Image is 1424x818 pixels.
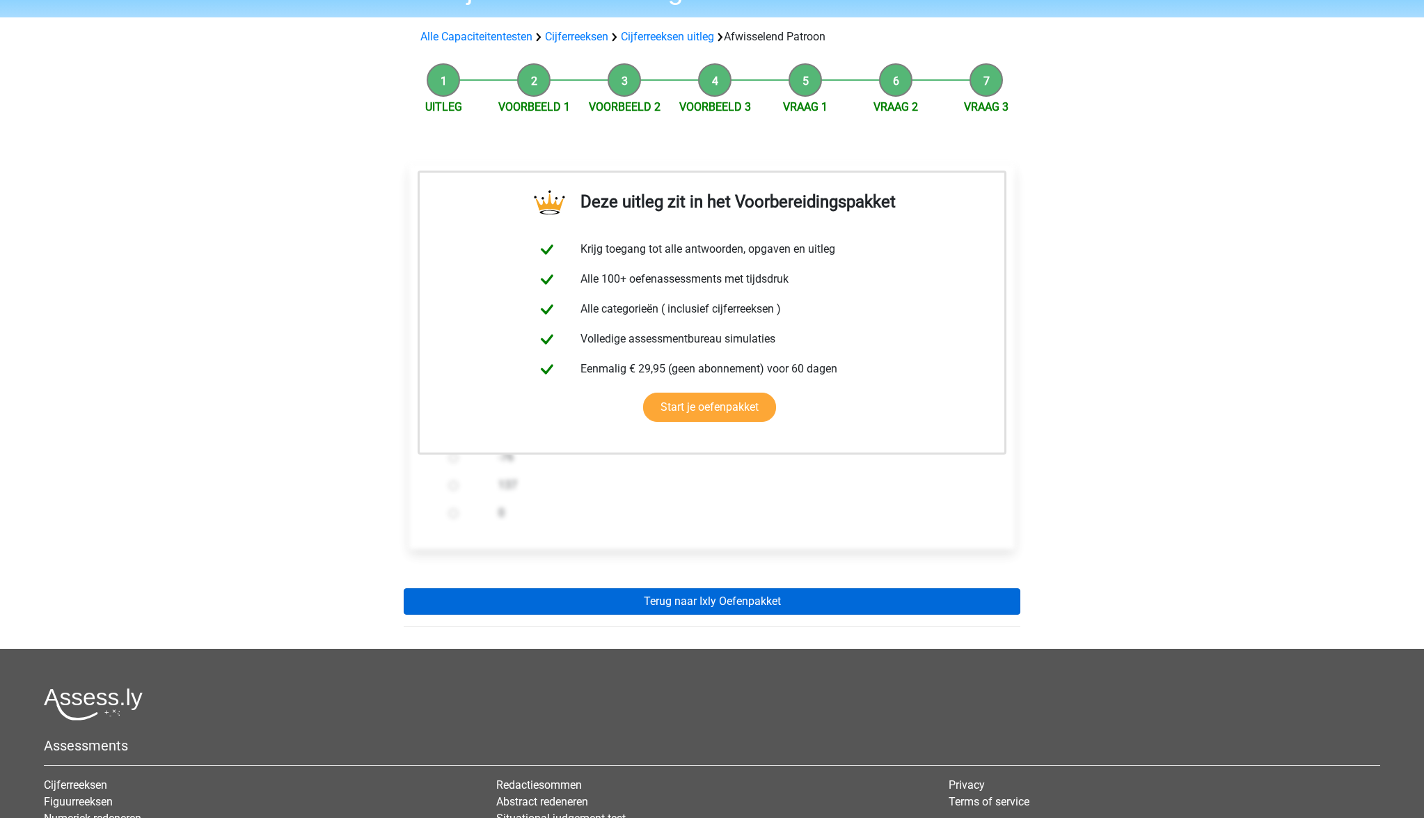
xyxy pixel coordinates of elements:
[949,795,1029,808] a: Terms of service
[496,795,588,808] a: Abstract redeneren
[415,29,1009,45] div: Afwisselend Patroon
[498,100,570,113] a: Voorbeeld 1
[621,30,714,43] a: Cijferreeksen uitleg
[498,449,970,466] label: -76
[44,795,113,808] a: Figuurreeksen
[873,100,918,113] a: Vraag 2
[44,737,1380,754] h5: Assessments
[545,30,608,43] a: Cijferreeksen
[964,100,1008,113] a: Vraag 3
[44,778,107,792] a: Cijferreeksen
[679,100,751,113] a: Voorbeeld 3
[643,393,776,422] a: Start je oefenpakket
[420,30,532,43] a: Alle Capaciteitentesten
[44,688,143,721] img: Assessly logo
[498,477,970,494] label: 137
[425,100,462,113] a: Uitleg
[404,588,1020,615] a: Terug naar Ixly Oefenpakket
[783,100,828,113] a: Vraag 1
[498,505,970,521] label: 0
[589,100,660,113] a: Voorbeeld 2
[949,778,985,792] a: Privacy
[496,778,582,792] a: Redactiesommen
